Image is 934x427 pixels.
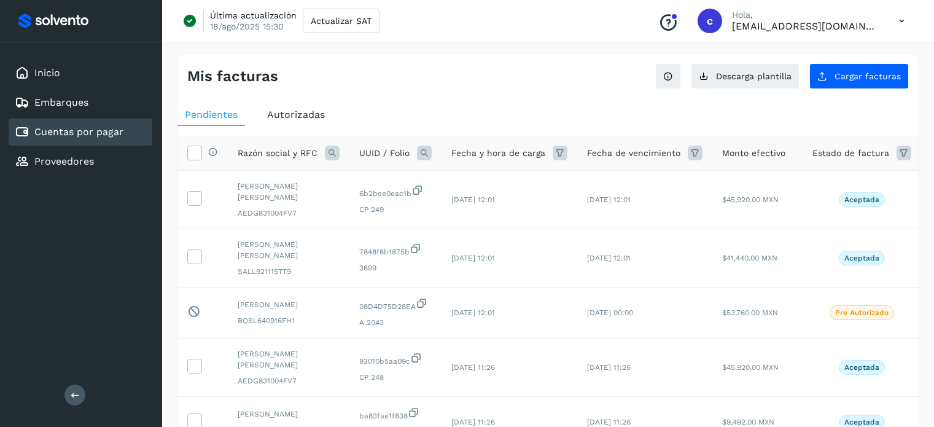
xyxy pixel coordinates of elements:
button: Actualizar SAT [303,9,379,33]
h4: Mis facturas [187,68,278,85]
span: [PERSON_NAME] [238,299,340,310]
a: Proveedores [34,155,94,167]
span: [DATE] 11:26 [451,418,495,426]
div: Proveedores [9,148,152,175]
p: Aceptada [844,418,879,426]
span: 6b2bee0eac1b [359,184,432,199]
span: Cargar facturas [835,72,901,80]
span: Actualizar SAT [311,17,372,25]
span: AEDG831004FV7 [238,208,340,219]
span: Razón social y RFC [238,147,317,160]
div: Embarques [9,89,152,116]
span: [DATE] 12:01 [451,195,495,204]
span: BOSL640916FH1 [238,315,340,326]
span: Autorizadas [267,109,325,120]
span: ba83fae1f838 [359,407,432,421]
span: $9,492.00 MXN [722,418,774,426]
span: Descarga plantilla [716,72,792,80]
span: [DATE] 12:01 [587,254,631,262]
p: 18/ago/2025 15:30 [210,21,284,32]
p: Hola, [732,10,879,20]
span: SALL921115TT9 [238,266,340,277]
span: Pendientes [185,109,238,120]
a: Cuentas por pagar [34,126,123,138]
p: Aceptada [844,363,879,372]
span: [PERSON_NAME] [238,409,340,420]
span: [PERSON_NAME] [PERSON_NAME] [238,181,340,203]
span: $41,440.00 MXN [722,254,777,262]
span: [DATE] 00:00 [587,308,633,317]
div: Cuentas por pagar [9,119,152,146]
p: Aceptada [844,195,879,204]
a: Inicio [34,67,60,79]
span: Fecha de vencimiento [587,147,680,160]
span: UUID / Folio [359,147,410,160]
button: Descarga plantilla [691,63,800,89]
span: $53,760.00 MXN [722,308,778,317]
span: CP 249 [359,204,432,215]
span: 93010b5aa09c [359,352,432,367]
p: cxp1@53cargo.com [732,20,879,32]
span: AEDG831004FV7 [238,375,340,386]
span: A 2043 [359,317,432,328]
span: Monto efectivo [722,147,785,160]
div: Inicio [9,60,152,87]
p: Última actualización [210,10,297,21]
span: $45,920.00 MXN [722,195,779,204]
p: Aceptada [844,254,879,262]
span: 08D4D75D28EA [359,297,432,312]
span: Estado de factura [812,147,889,160]
span: $45,920.00 MXN [722,363,779,372]
span: [PERSON_NAME] [PERSON_NAME] [238,348,340,370]
a: Embarques [34,96,88,108]
span: [DATE] 11:26 [587,363,631,372]
span: CP 248 [359,372,432,383]
span: 7848f6b1875b [359,243,432,257]
span: [DATE] 11:26 [587,418,631,426]
p: Pre Autorizado [835,308,889,317]
button: Cargar facturas [809,63,909,89]
span: [PERSON_NAME] [PERSON_NAME] [238,239,340,261]
span: [DATE] 11:26 [451,363,495,372]
span: Fecha y hora de carga [451,147,545,160]
span: [DATE] 12:01 [451,308,495,317]
span: [DATE] 12:01 [587,195,631,204]
span: [DATE] 12:01 [451,254,495,262]
span: 3699 [359,262,432,273]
